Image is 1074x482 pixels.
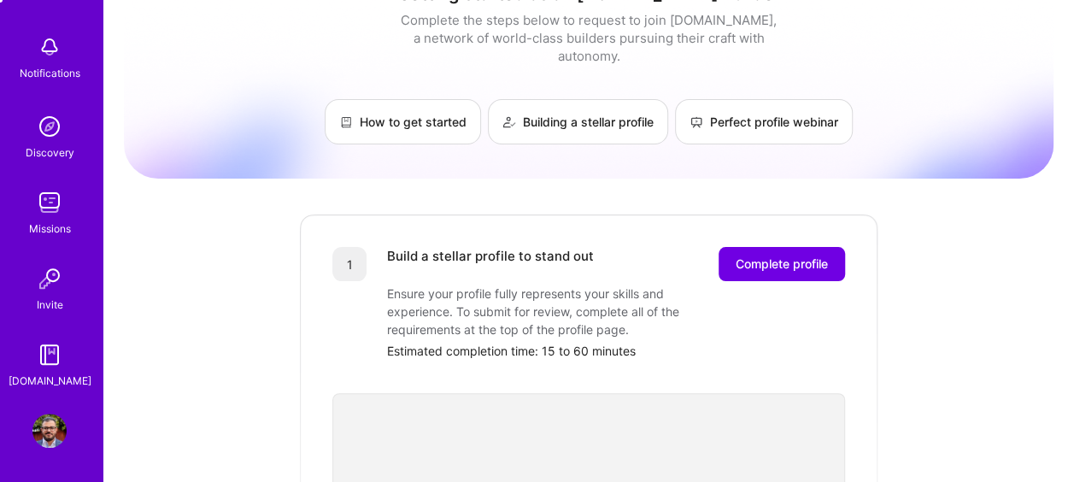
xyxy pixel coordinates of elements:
a: How to get started [325,99,481,144]
div: [DOMAIN_NAME] [9,372,91,390]
a: Perfect profile webinar [675,99,853,144]
button: Complete profile [719,247,845,281]
div: Build a stellar profile to stand out [387,247,594,281]
div: Estimated completion time: 15 to 60 minutes [387,342,845,360]
a: User Avatar [28,414,71,448]
div: Invite [37,296,63,314]
div: Notifications [20,64,80,82]
img: discovery [32,109,67,144]
img: teamwork [32,185,67,220]
div: Discovery [26,144,74,162]
a: Building a stellar profile [488,99,668,144]
img: How to get started [339,115,353,129]
img: User Avatar [32,414,67,448]
span: Complete profile [736,256,828,273]
img: Building a stellar profile [502,115,516,129]
img: Invite [32,262,67,296]
div: Missions [29,220,71,238]
img: Perfect profile webinar [690,115,703,129]
img: guide book [32,338,67,372]
div: Complete the steps below to request to join [DOMAIN_NAME], a network of world-class builders purs... [396,11,781,65]
div: 1 [332,247,367,281]
img: bell [32,30,67,64]
div: Ensure your profile fully represents your skills and experience. To submit for review, complete a... [387,285,729,338]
